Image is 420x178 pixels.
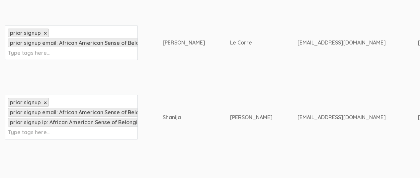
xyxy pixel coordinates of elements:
a: × [44,100,47,106]
span: prior signup [10,99,41,106]
iframe: Chat Widget [387,146,420,178]
input: Type tags here... [8,128,49,136]
div: [PERSON_NAME] [163,39,205,46]
div: [EMAIL_ADDRESS][DOMAIN_NAME] [297,114,393,121]
div: Le Corre [230,39,273,46]
div: [EMAIL_ADDRESS][DOMAIN_NAME] [297,39,393,46]
span: prior signup email: African American Sense of Belonging [10,40,154,46]
a: × [44,31,47,36]
div: Shanija [163,114,205,121]
span: prior signup ip: African American Sense of Belonging [10,119,144,126]
span: prior signup [10,30,41,36]
div: [PERSON_NAME] [230,114,273,121]
input: Type tags here... [8,48,49,57]
span: prior signup email: African American Sense of Belonging [10,109,154,116]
